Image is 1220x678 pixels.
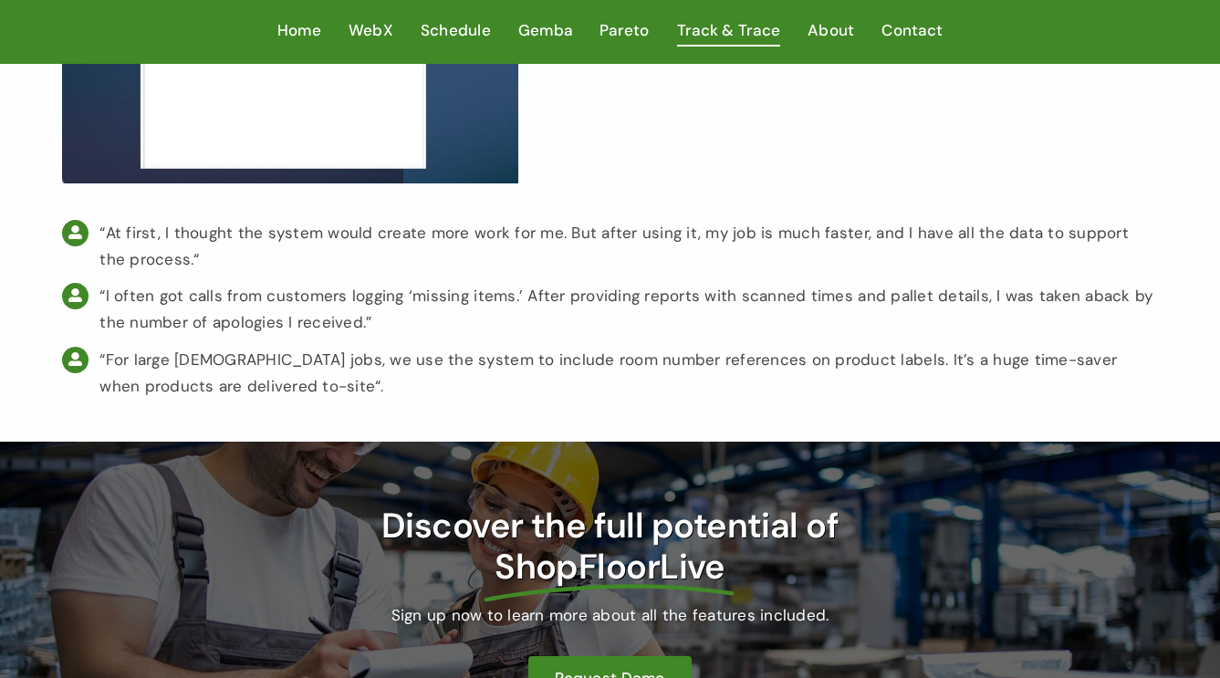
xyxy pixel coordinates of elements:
[808,17,854,46] a: About
[381,503,839,548] span: Discover the full potential of
[421,17,491,46] a: Schedule
[808,17,854,44] span: About
[677,17,780,44] span: Track & Trace
[600,17,650,44] span: Pareto
[99,220,1157,273] div: “At first, I thought the system would create more work for me. But after using it, my job is much...
[881,17,943,46] a: Contact
[349,17,393,44] span: WebX
[495,547,725,589] span: ShopFloorLive
[349,17,393,46] a: WebX
[518,17,572,44] span: Gemba
[99,347,1157,400] div: “For large [DEMOGRAPHIC_DATA] jobs, we use the system to include room number references on produc...
[347,602,872,629] p: Sign up now to learn more about all the features included.
[277,17,321,46] a: Home
[881,17,943,44] span: Contact
[421,17,491,44] span: Schedule
[518,17,572,46] a: Gemba
[277,17,321,44] span: Home
[677,17,780,46] a: Track & Trace
[600,17,650,46] a: Pareto
[99,283,1157,336] div: “I often got calls from customers logging ‘missing items.’ After providing reports with scanned t...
